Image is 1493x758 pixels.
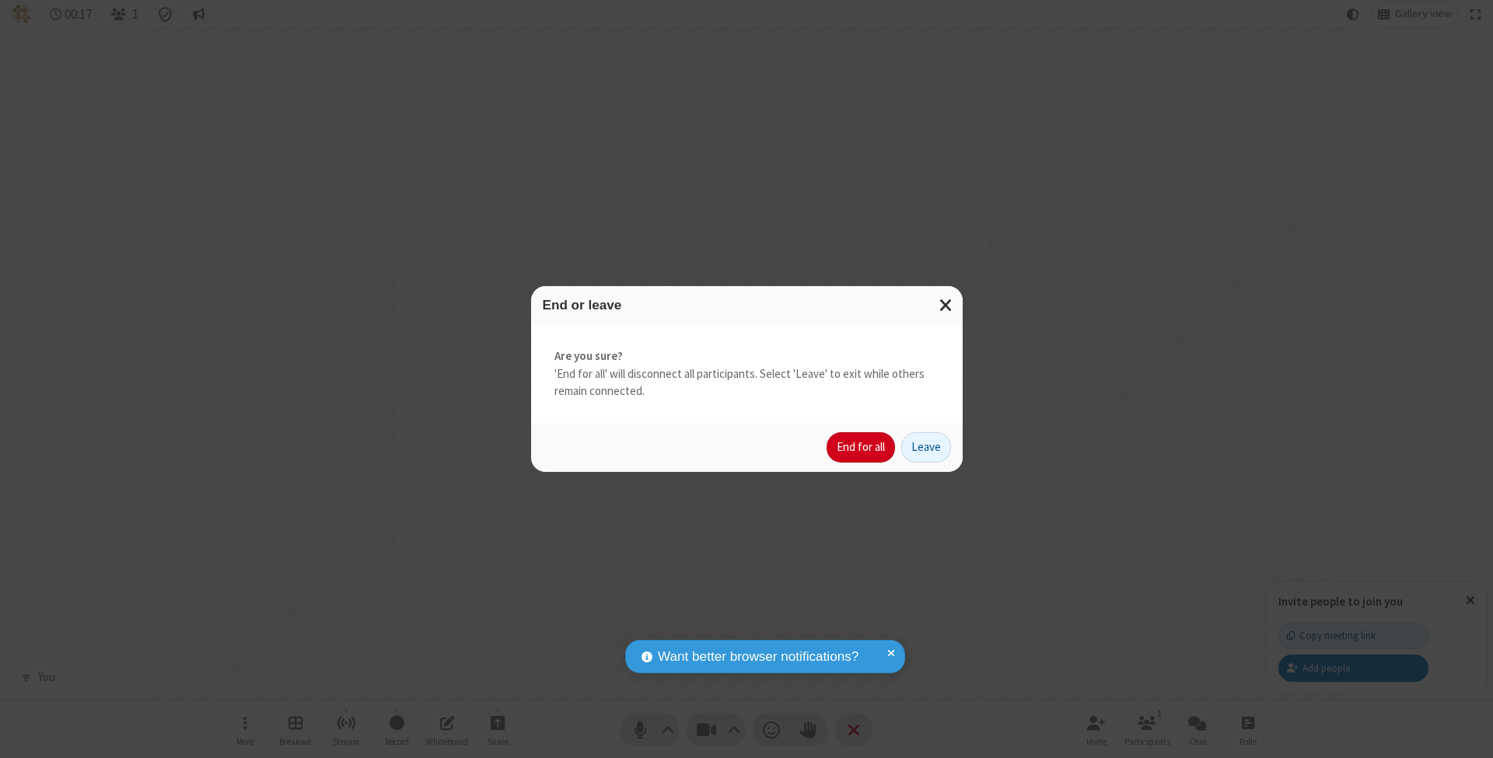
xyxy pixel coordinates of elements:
div: 'End for all' will disconnect all participants. Select 'Leave' to exit while others remain connec... [531,324,963,424]
strong: Are you sure? [554,348,939,365]
h3: End or leave [543,298,951,313]
button: Leave [901,432,951,463]
span: Want better browser notifications? [658,647,858,667]
button: End for all [827,432,895,463]
button: Close modal [930,286,963,324]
